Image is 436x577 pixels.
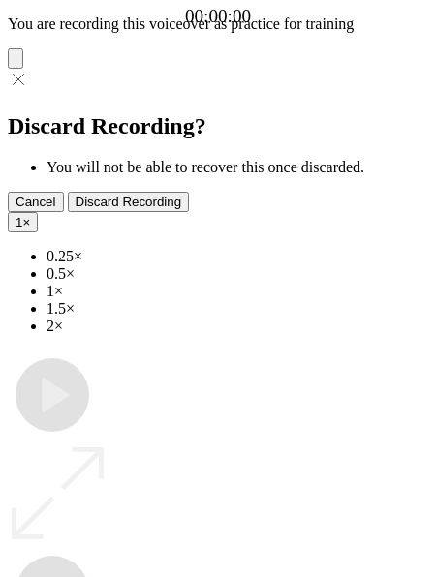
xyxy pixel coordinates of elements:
li: You will not be able to recover this once discarded. [47,159,428,176]
li: 2× [47,318,428,335]
button: Discard Recording [68,192,190,212]
li: 0.5× [47,265,428,283]
a: 00:00:00 [185,6,251,27]
button: 1× [8,212,38,232]
h2: Discard Recording? [8,113,428,139]
span: 1 [16,215,22,229]
button: Cancel [8,192,64,212]
li: 1× [47,283,428,300]
p: You are recording this voiceover as practice for training [8,15,428,33]
li: 0.25× [47,248,428,265]
li: 1.5× [47,300,428,318]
